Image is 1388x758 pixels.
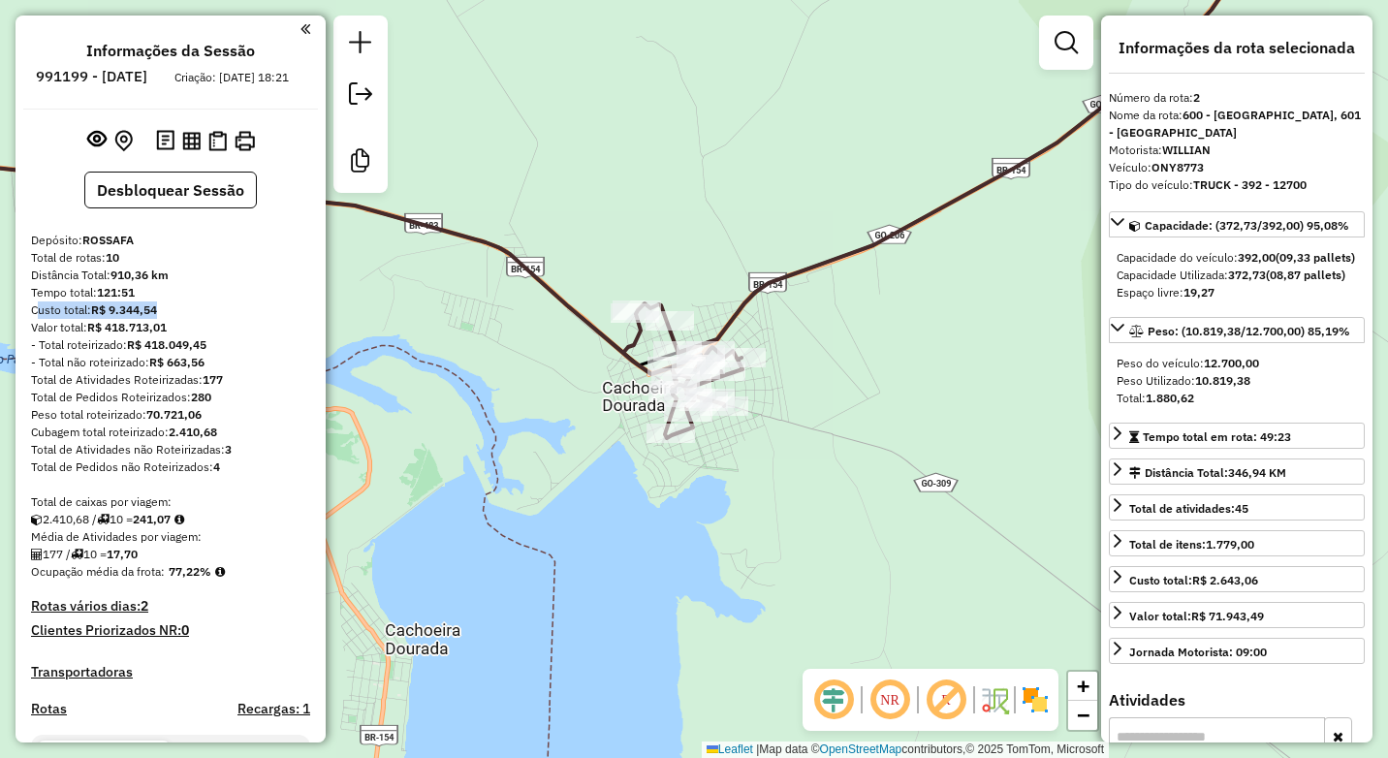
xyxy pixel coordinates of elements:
[1193,177,1307,192] strong: TRUCK - 392 - 12700
[181,621,189,639] strong: 0
[1109,347,1365,415] div: Peso: (10.819,38/12.700,00) 85,19%
[300,17,310,40] a: Clique aqui para minimizar o painel
[1109,638,1365,664] a: Jornada Motorista: 09:00
[1129,644,1267,661] div: Jornada Motorista: 09:00
[82,233,134,247] strong: ROSSAFA
[31,701,67,717] h4: Rotas
[1148,324,1350,338] span: Peso: (10.819,38/12.700,00) 85,19%
[1109,211,1365,237] a: Capacidade: (372,73/392,00) 95,08%
[31,424,310,441] div: Cubagem total roteirizado:
[1145,218,1349,233] span: Capacidade: (372,73/392,00) 95,08%
[1117,249,1357,267] div: Capacidade do veículo:
[1068,672,1097,701] a: Zoom in
[1020,684,1051,715] img: Exibir/Ocultar setores
[1146,391,1194,405] strong: 1.880,62
[341,142,380,185] a: Criar modelo
[31,511,310,528] div: 2.410,68 / 10 =
[702,742,1109,758] div: Map data © contributors,© 2025 TomTom, Microsoft
[1117,390,1357,407] div: Total:
[84,172,257,208] button: Desbloquear Sessão
[178,127,205,153] button: Visualizar relatório de Roteirização
[1129,608,1264,625] div: Valor total:
[31,564,165,579] span: Ocupação média da frota:
[174,514,184,525] i: Meta Caixas/viagem: 1,00 Diferença: 240,07
[1109,494,1365,521] a: Total de atividades:45
[1077,674,1089,698] span: +
[31,301,310,319] div: Custo total:
[1204,356,1259,370] strong: 12.700,00
[1077,703,1089,727] span: −
[167,69,297,86] div: Criação: [DATE] 18:21
[1206,537,1254,552] strong: 1.779,00
[31,284,310,301] div: Tempo total:
[149,355,205,369] strong: R$ 663,56
[1228,268,1266,282] strong: 372,73
[31,514,43,525] i: Cubagem total roteirizado
[1129,572,1258,589] div: Custo total:
[1117,372,1357,390] div: Peso Utilizado:
[1117,356,1259,370] span: Peso do veículo:
[205,127,231,155] button: Visualizar Romaneio
[1109,317,1365,343] a: Peso: (10.819,38/12.700,00) 85,19%
[1109,458,1365,485] a: Distância Total:346,94 KM
[31,354,310,371] div: - Total não roteirizado:
[31,406,310,424] div: Peso total roteirizado:
[1183,285,1214,300] strong: 19,27
[133,512,171,526] strong: 241,07
[810,677,857,723] span: Ocultar deslocamento
[1109,530,1365,556] a: Total de itens:1.779,00
[1276,250,1355,265] strong: (09,33 pallets)
[107,547,138,561] strong: 17,70
[1109,108,1361,140] strong: 600 - [GEOGRAPHIC_DATA], 601 - [GEOGRAPHIC_DATA]
[1109,176,1365,194] div: Tipo do veículo:
[1193,90,1200,105] strong: 2
[110,126,137,156] button: Centralizar mapa no depósito ou ponto de apoio
[97,514,110,525] i: Total de rotas
[127,337,206,352] strong: R$ 418.049,45
[1047,23,1086,62] a: Exibir filtros
[1109,142,1365,159] div: Motorista:
[31,622,310,639] h4: Clientes Priorizados NR:
[979,684,1010,715] img: Fluxo de ruas
[1235,501,1248,516] strong: 45
[31,249,310,267] div: Total de rotas:
[31,458,310,476] div: Total de Pedidos não Roteirizados:
[225,442,232,457] strong: 3
[31,389,310,406] div: Total de Pedidos Roteirizados:
[820,742,902,756] a: OpenStreetMap
[923,677,969,723] span: Exibir rótulo
[1129,464,1286,482] div: Distância Total:
[1192,573,1258,587] strong: R$ 2.643,06
[1109,566,1365,592] a: Custo total:R$ 2.643,06
[97,285,135,300] strong: 121:51
[1109,602,1365,628] a: Valor total:R$ 71.943,49
[86,42,255,60] h4: Informações da Sessão
[1109,89,1365,107] div: Número da rota:
[1109,423,1365,449] a: Tempo total em rota: 49:23
[213,459,220,474] strong: 4
[1191,609,1264,623] strong: R$ 71.943,49
[1068,701,1097,730] a: Zoom out
[1129,501,1248,516] span: Total de atividades:
[152,126,178,156] button: Logs desbloquear sessão
[31,371,310,389] div: Total de Atividades Roteirizadas:
[1266,268,1345,282] strong: (08,87 pallets)
[110,268,169,282] strong: 910,36 km
[71,549,83,560] i: Total de rotas
[1228,465,1286,480] span: 346,94 KM
[1195,373,1250,388] strong: 10.819,38
[191,390,211,404] strong: 280
[106,250,119,265] strong: 10
[31,232,310,249] div: Depósito:
[169,425,217,439] strong: 2.410,68
[31,319,310,336] div: Valor total:
[146,407,202,422] strong: 70.721,06
[215,566,225,578] em: Média calculada utilizando a maior ocupação (%Peso ou %Cubagem) de cada rota da sessão. Rotas cro...
[31,493,310,511] div: Total de caixas por viagem:
[83,125,110,156] button: Exibir sessão original
[31,336,310,354] div: - Total roteirizado:
[36,68,147,85] h6: 991199 - [DATE]
[1109,691,1365,710] h4: Atividades
[1117,267,1357,284] div: Capacidade Utilizada:
[1109,39,1365,57] h4: Informações da rota selecionada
